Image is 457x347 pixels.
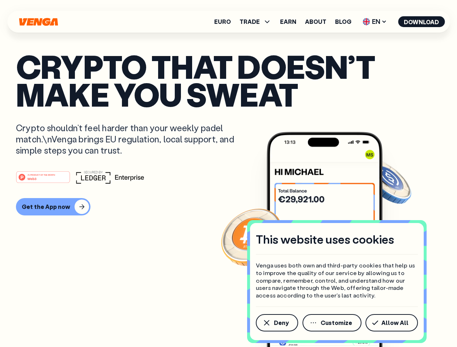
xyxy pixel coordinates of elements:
button: Deny [256,314,298,331]
p: Venga uses both own and third-party cookies that help us to improve the quality of our service by... [256,262,418,299]
tspan: Web3 [27,176,37,180]
tspan: #1 PRODUCT OF THE MONTH [27,173,55,176]
button: Get the App now [16,198,90,215]
img: Bitcoin [220,204,285,269]
a: About [305,19,326,25]
span: Deny [274,320,289,326]
a: Blog [335,19,351,25]
a: #1 PRODUCT OF THE MONTHWeb3 [16,175,70,185]
a: Euro [214,19,231,25]
img: flag-uk [363,18,370,25]
a: Earn [280,19,296,25]
button: Customize [302,314,361,331]
h4: This website uses cookies [256,232,394,247]
button: Allow All [365,314,418,331]
div: Get the App now [22,203,70,210]
svg: Home [18,18,59,26]
button: Download [398,16,445,27]
span: Allow All [381,320,409,326]
img: USDC coin [361,155,413,207]
p: Crypto shouldn’t feel harder than your weekly padel match.\nVenga brings EU regulation, local sup... [16,122,245,156]
span: TRADE [240,17,271,26]
span: TRADE [240,19,260,25]
p: Crypto that doesn’t make you sweat [16,52,441,108]
span: Customize [321,320,352,326]
span: EN [360,16,389,27]
a: Get the App now [16,198,441,215]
